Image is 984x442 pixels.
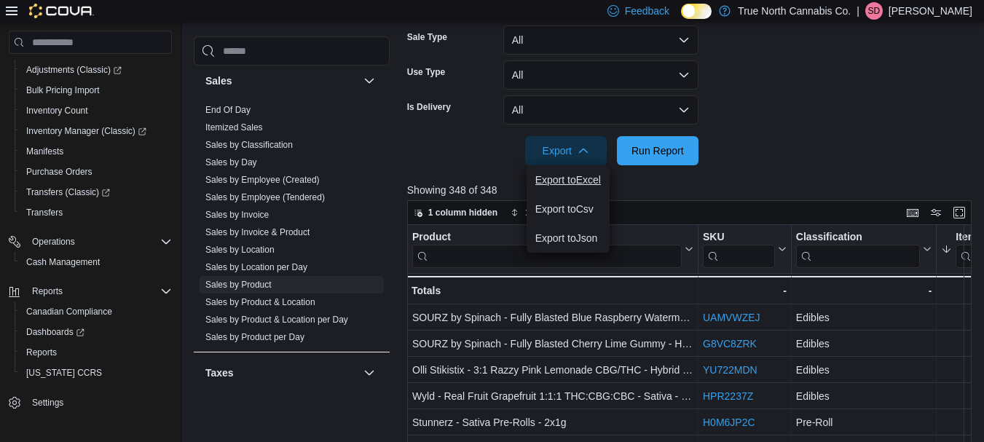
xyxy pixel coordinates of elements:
[20,344,172,361] span: Reports
[412,414,693,432] div: Stunnerz - Sativa Pre-Rolls - 2x1g
[26,367,102,379] span: [US_STATE] CCRS
[535,232,601,244] span: Export to Json
[796,388,932,406] div: Edibles
[20,303,118,320] a: Canadian Compliance
[205,314,348,325] span: Sales by Product & Location per Day
[681,19,682,20] span: Dark Mode
[205,261,307,273] span: Sales by Location per Day
[20,344,63,361] a: Reports
[15,363,178,383] button: [US_STATE] CCRS
[26,283,172,300] span: Reports
[20,82,172,99] span: Bulk Pricing Import
[205,175,320,185] a: Sales by Employee (Created)
[15,121,178,141] a: Inventory Manager (Classic)
[412,231,693,268] button: Product
[631,143,684,158] span: Run Report
[505,204,586,221] button: 1 field sorted
[205,262,307,272] a: Sales by Location per Day
[527,165,610,194] button: Export toExcel
[361,364,378,382] button: Taxes
[32,285,63,297] span: Reports
[15,182,178,202] a: Transfers (Classic)
[703,391,753,403] a: HPR2237Z
[796,231,921,268] div: Classification
[20,163,172,181] span: Purchase Orders
[412,231,682,245] div: Product
[407,101,451,113] label: Is Delivery
[20,102,94,119] a: Inventory Count
[20,61,127,79] a: Adjustments (Classic)
[868,2,881,20] span: SD
[205,140,293,150] a: Sales by Classification
[703,231,775,268] div: SKU URL
[681,4,712,19] input: Dark Mode
[703,365,757,376] a: YU722MDN
[796,362,932,379] div: Edibles
[205,280,272,290] a: Sales by Product
[29,4,94,18] img: Cova
[889,2,972,20] p: [PERSON_NAME]
[205,332,304,342] a: Sales by Product per Day
[205,244,275,256] span: Sales by Location
[205,157,257,167] a: Sales by Day
[703,231,775,245] div: SKU
[503,95,698,125] button: All
[412,231,682,268] div: Product
[26,233,81,250] button: Operations
[26,146,63,157] span: Manifests
[205,396,248,408] span: Tax Details
[796,309,932,327] div: Edibles
[412,336,693,353] div: SOURZ by Spinach - Fully Blasted Cherry Lime Gummy - Hybrid - 1 Pack
[205,226,310,238] span: Sales by Invoice & Product
[26,64,122,76] span: Adjustments (Classic)
[503,25,698,55] button: All
[205,297,315,307] a: Sales by Product & Location
[412,309,693,327] div: SOURZ by Spinach - Fully Blasted Blue Raspberry Watermelon Gummy - Indica - 1 Pack
[32,397,63,409] span: Settings
[20,82,106,99] a: Bulk Pricing Import
[15,322,178,342] a: Dashboards
[26,393,172,411] span: Settings
[15,60,178,80] a: Adjustments (Classic)
[26,105,88,117] span: Inventory Count
[20,61,172,79] span: Adjustments (Classic)
[361,72,378,90] button: Sales
[26,326,84,338] span: Dashboards
[407,183,977,197] p: Showing 348 of 348
[26,347,57,358] span: Reports
[525,207,580,218] span: 1 field sorted
[703,312,760,324] a: UAMVWZEJ
[525,136,607,165] button: Export
[904,204,921,221] button: Keyboard shortcuts
[20,204,68,221] a: Transfers
[205,279,272,291] span: Sales by Product
[20,183,172,201] span: Transfers (Classic)
[412,388,693,406] div: Wyld - Real Fruit Grapefruit 1:1:1 THC:CBG:CBC - Sativa - 2 Pack
[20,253,172,271] span: Cash Management
[703,231,787,268] button: SKU
[20,183,116,201] a: Transfers (Classic)
[412,362,693,379] div: Olli Stikistix - 3:1 Razzy Pink Lemonade CBG/THC - Hybrid - 1 Pack
[15,301,178,322] button: Canadian Compliance
[625,4,669,18] span: Feedback
[26,84,100,96] span: Bulk Pricing Import
[205,122,263,133] span: Itemized Sales
[26,207,63,218] span: Transfers
[205,210,269,220] a: Sales by Invoice
[796,414,932,432] div: Pre-Roll
[703,417,755,429] a: H0M6JP2C
[20,364,172,382] span: Washington CCRS
[26,233,172,250] span: Operations
[20,143,69,160] a: Manifests
[205,315,348,325] a: Sales by Product & Location per Day
[927,204,945,221] button: Display options
[26,283,68,300] button: Reports
[15,100,178,121] button: Inventory Count
[20,323,90,341] a: Dashboards
[3,232,178,252] button: Operations
[26,256,100,268] span: Cash Management
[205,174,320,186] span: Sales by Employee (Created)
[205,397,248,407] a: Tax Details
[32,236,75,248] span: Operations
